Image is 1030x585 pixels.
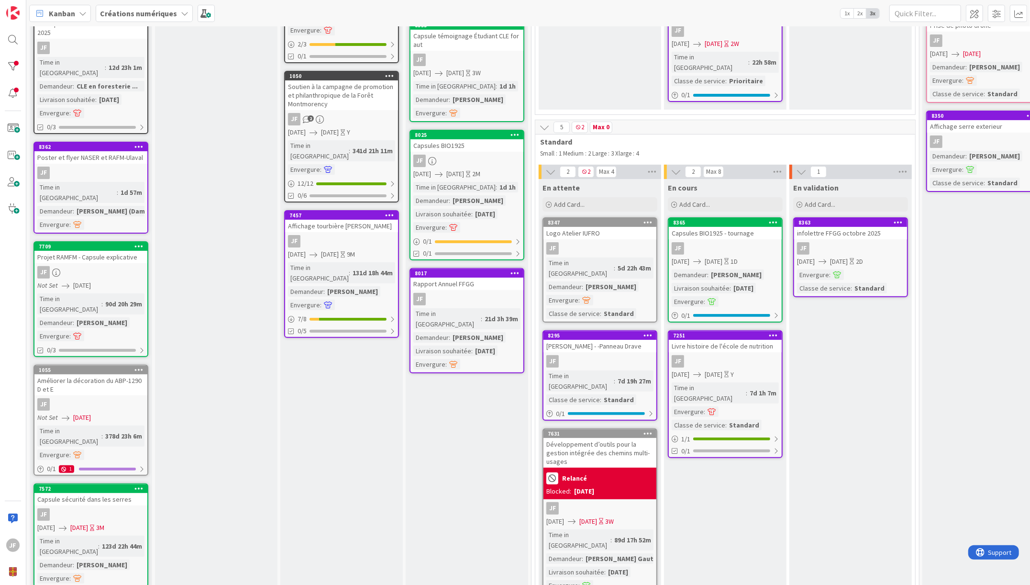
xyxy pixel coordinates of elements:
[669,355,782,368] div: JF
[930,89,984,99] div: Classe de service
[543,408,656,420] div: 0/1
[731,283,756,293] div: [DATE]
[34,251,147,263] div: Projet RAMFM - Capsule explicative
[100,9,177,18] b: Créations numériques
[34,463,147,475] div: 0/11
[672,382,746,404] div: Time in [GEOGRAPHIC_DATA]
[985,178,1020,188] div: Standard
[543,502,656,515] div: JF
[69,331,71,341] span: :
[34,266,147,279] div: JF
[543,355,656,368] div: JF
[709,270,764,280] div: [PERSON_NAME]
[805,200,835,209] span: Add Card...
[704,406,705,417] span: :
[681,311,690,321] span: 0 / 1
[930,135,942,148] div: JF
[985,89,1020,99] div: Standard
[323,286,325,297] span: :
[546,371,614,392] div: Time in [GEOGRAPHIC_DATA]
[930,164,962,175] div: Envergure
[288,300,320,310] div: Envergure
[673,219,782,226] div: 8365
[669,89,782,101] div: 0/1
[285,72,398,110] div: 1050Soutien à la campagne de promotion et philanthropique de la Forêt Montmorency
[288,164,320,175] div: Envergure
[471,346,473,356] span: :
[349,268,350,278] span: :
[321,127,339,137] span: [DATE]
[288,140,349,161] div: Time in [GEOGRAPHIC_DATA]
[285,211,398,220] div: 7457
[497,182,518,192] div: 1d 1h
[731,39,739,49] div: 2W
[706,169,721,174] div: Max 8
[473,209,498,219] div: [DATE]
[554,122,570,133] span: 5
[672,370,689,380] span: [DATE]
[74,206,160,216] div: [PERSON_NAME] (Damas...
[285,72,398,80] div: 1050
[546,242,559,255] div: JF
[669,331,782,352] div: 7251Livre histoire de l'école de nutrition
[37,42,50,54] div: JF
[423,248,432,259] span: 0/1
[6,6,20,20] img: Visit kanbanzone.com
[450,195,506,206] div: [PERSON_NAME]
[289,73,398,79] div: 1050
[288,127,306,137] span: [DATE]
[984,89,985,99] span: :
[672,296,704,307] div: Envergure
[288,262,349,283] div: Time in [GEOGRAPHIC_DATA]
[298,314,307,324] span: 7 / 8
[413,222,445,233] div: Envergure
[546,355,559,368] div: JF
[34,242,147,251] div: 7709
[350,268,395,278] div: 131d 18h 44m
[288,249,306,259] span: [DATE]
[472,169,480,179] div: 2M
[74,81,140,91] div: CLE en foresterie ...
[73,206,74,216] span: :
[672,24,684,37] div: JF
[446,169,464,179] span: [DATE]
[288,286,323,297] div: Demandeur
[548,332,656,339] div: 8295
[285,38,398,50] div: 2/3
[614,263,615,273] span: :
[103,299,144,309] div: 90d 20h 29m
[298,191,307,201] span: 0/6
[546,295,578,305] div: Envergure
[413,68,431,78] span: [DATE]
[37,182,117,203] div: Time in [GEOGRAPHIC_DATA]
[669,218,782,239] div: 8365Capsules BIO1925 - tournage
[554,200,585,209] span: Add Card...
[794,227,907,239] div: infolettre FFGG octobre 2025
[600,394,601,405] span: :
[34,143,147,164] div: 8362Poster et flyer NASER et RAFM-Ulaval
[543,242,656,255] div: JF
[413,182,496,192] div: Time in [GEOGRAPHIC_DATA]
[471,209,473,219] span: :
[34,366,147,395] div: 1055Améliorer la décoration du ABP-1290 D et E
[445,359,447,370] span: :
[37,219,69,230] div: Envergure
[543,340,656,352] div: [PERSON_NAME] - -Panneau Drave
[746,388,747,398] span: :
[685,166,701,178] span: 2
[841,9,853,18] span: 1x
[967,62,1022,72] div: [PERSON_NAME]
[410,155,523,167] div: JF
[6,565,20,579] img: avatar
[669,331,782,340] div: 7251
[410,30,523,51] div: Capsule témoignage Étudiant CLE for aut
[543,218,656,239] div: 8347Logo Atelier IUFRO
[298,51,307,61] span: 0/1
[445,108,447,118] span: :
[410,21,523,51] div: 8353Capsule témoignage Étudiant CLE for aut
[930,49,948,59] span: [DATE]
[707,270,709,280] span: :
[413,359,445,370] div: Envergure
[288,113,300,125] div: JF
[37,281,58,290] i: Not Set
